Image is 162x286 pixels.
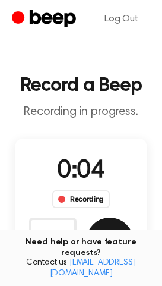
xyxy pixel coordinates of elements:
[50,259,136,278] a: [EMAIL_ADDRESS][DOMAIN_NAME]
[7,258,155,279] span: Contact us
[9,105,153,120] p: Recording in progress.
[12,8,79,31] a: Beep
[57,159,104,184] span: 0:04
[29,218,77,265] button: Delete Audio Record
[52,190,110,208] div: Recording
[93,5,150,33] a: Log Out
[86,218,134,265] button: Save Audio Record
[9,76,153,95] h1: Record a Beep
